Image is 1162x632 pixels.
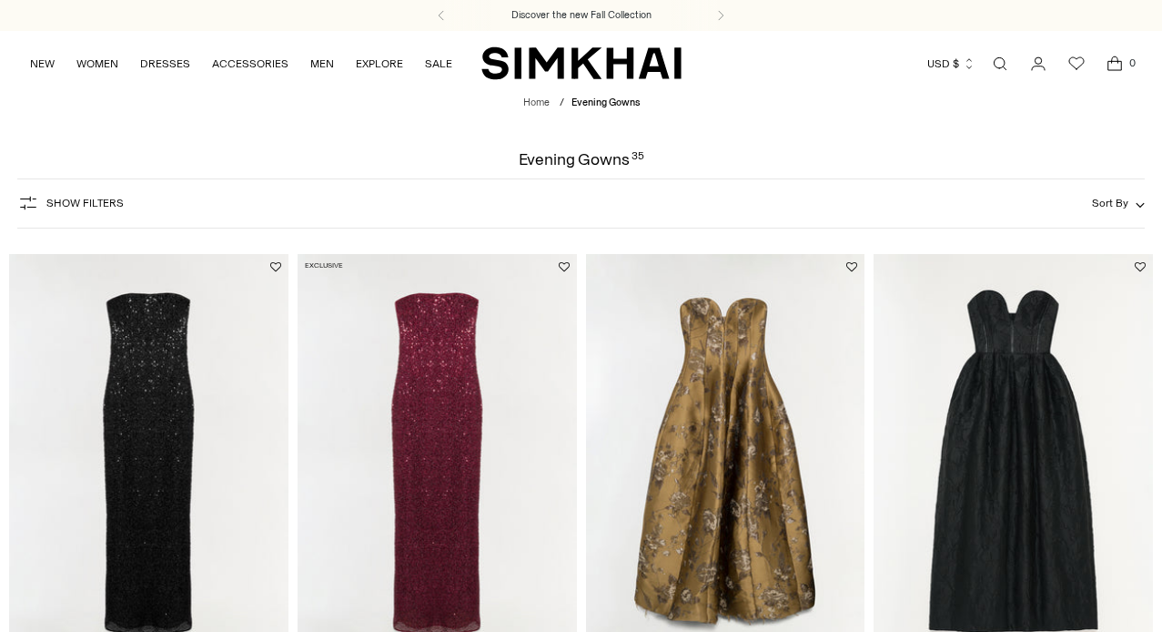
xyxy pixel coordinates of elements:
[1096,46,1133,82] a: Open cart modal
[571,97,640,108] span: Evening Gowns
[632,151,644,168] div: 35
[1020,46,1056,82] a: Go to the account page
[30,44,55,84] a: NEW
[1135,261,1146,272] button: Add to Wishlist
[927,44,975,84] button: USD $
[511,8,652,23] a: Discover the new Fall Collection
[1124,55,1140,71] span: 0
[481,46,682,81] a: SIMKHAI
[846,261,857,272] button: Add to Wishlist
[559,261,570,272] button: Add to Wishlist
[270,261,281,272] button: Add to Wishlist
[425,44,452,84] a: SALE
[982,46,1018,82] a: Open search modal
[523,97,550,108] a: Home
[519,151,644,168] h1: Evening Gowns
[356,44,403,84] a: EXPLORE
[46,197,124,209] span: Show Filters
[1092,197,1128,209] span: Sort By
[310,44,334,84] a: MEN
[212,44,288,84] a: ACCESSORIES
[1058,46,1095,82] a: Wishlist
[560,96,564,111] div: /
[17,189,124,218] button: Show Filters
[76,44,118,84] a: WOMEN
[523,96,640,111] nav: breadcrumbs
[140,44,190,84] a: DRESSES
[1092,193,1145,213] button: Sort By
